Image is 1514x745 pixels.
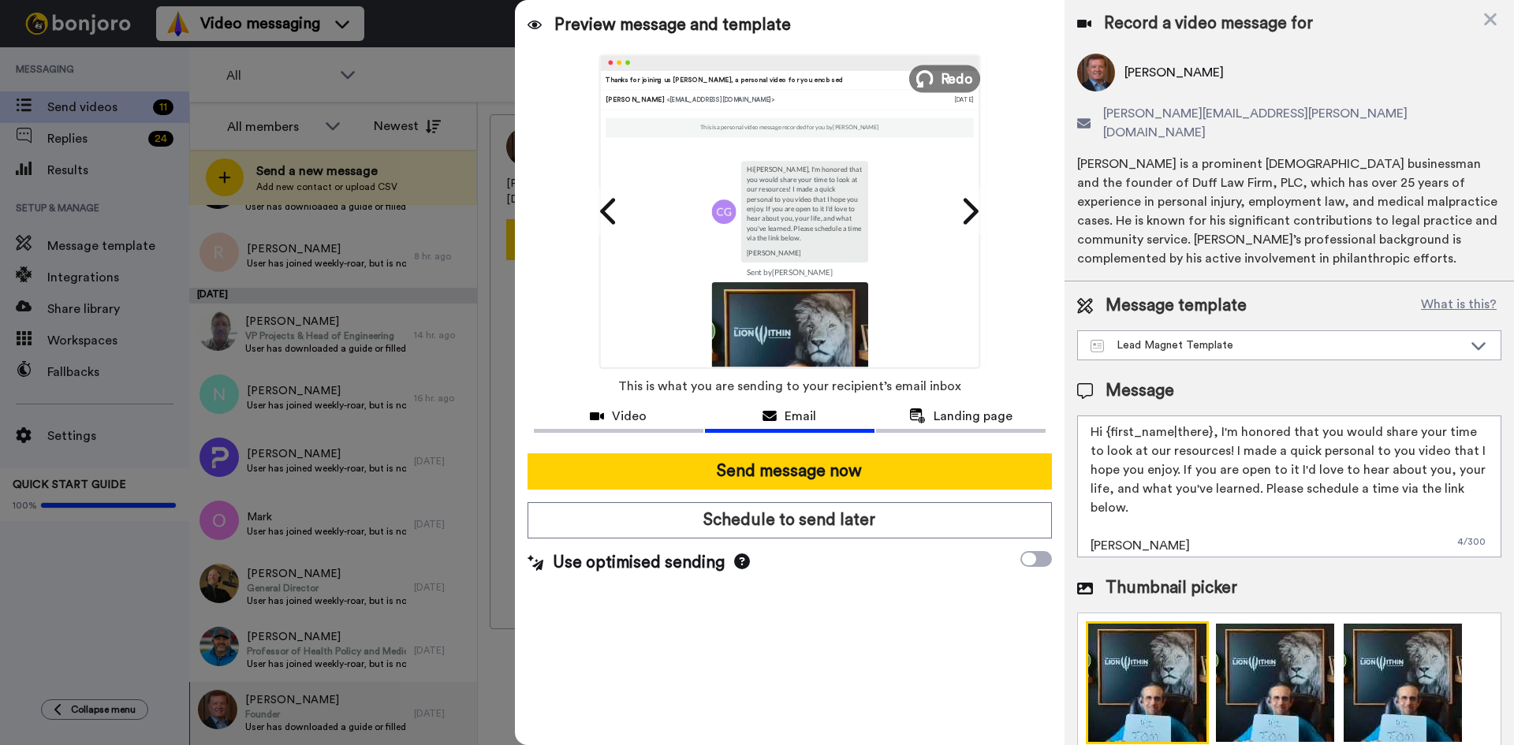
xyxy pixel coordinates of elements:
span: Email [785,407,816,426]
span: Use optimised sending [553,551,725,575]
div: [PERSON_NAME] is a prominent [DEMOGRAPHIC_DATA] businessman and the founder of Duff Law Firm, PLC... [1077,155,1501,268]
td: Sent by [PERSON_NAME] [711,263,867,282]
span: Message [1106,379,1174,403]
img: 2Q== [1341,621,1464,744]
span: Landing page [934,407,1012,426]
span: [PERSON_NAME][EMAIL_ADDRESS][PERSON_NAME][DOMAIN_NAME] [1103,104,1501,142]
img: 2Q== [1086,621,1209,744]
img: 2Q== [711,281,867,438]
p: This is a personal video message recorded for you by [PERSON_NAME] [700,124,879,132]
div: [DATE] [953,95,973,104]
p: Hi [PERSON_NAME] , I'm honored that you would share your time to look at our resources! I made a ... [747,165,862,243]
button: Schedule to send later [528,502,1052,538]
div: [PERSON_NAME] [606,95,954,104]
img: Message-temps.svg [1091,340,1104,352]
span: Video [612,407,647,426]
button: Send message now [528,453,1052,490]
img: 2Q== [1214,621,1337,744]
img: cg.png [711,199,736,224]
div: Lead Magnet Template [1091,337,1463,353]
span: Thumbnail picker [1106,576,1237,600]
button: What is this? [1416,294,1501,318]
span: Message template [1106,294,1247,318]
span: This is what you are sending to your recipient’s email inbox [618,369,961,404]
textarea: Hi {first_name|there}, I'm honored that you would share your time to look at our resources! I mad... [1077,415,1501,557]
p: [PERSON_NAME] [747,248,862,257]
